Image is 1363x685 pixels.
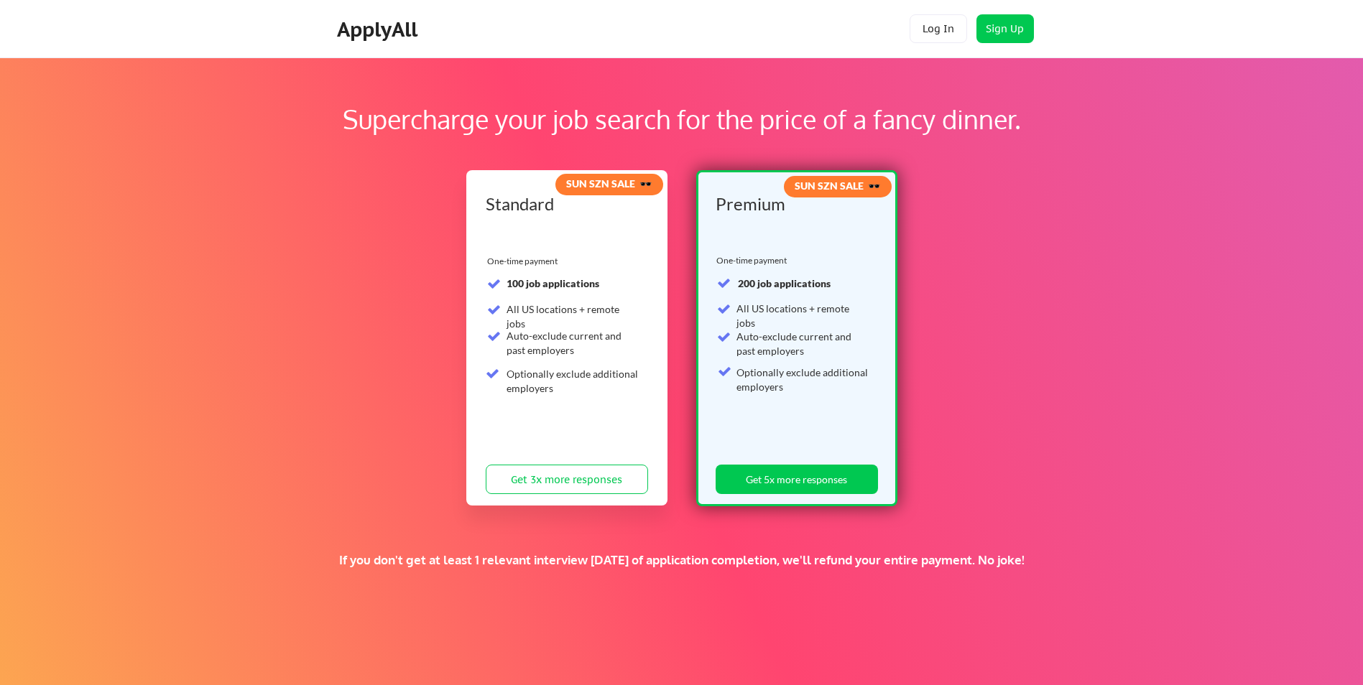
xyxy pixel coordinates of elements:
div: All US locations + remote jobs [507,302,639,330]
div: Auto-exclude current and past employers [736,330,869,358]
div: Auto-exclude current and past employers [507,329,639,357]
button: Get 3x more responses [486,465,648,494]
div: Supercharge your job search for the price of a fancy dinner. [92,100,1271,139]
div: Standard [486,195,643,213]
div: Optionally exclude additional employers [507,367,639,395]
div: If you don't get at least 1 relevant interview [DATE] of application completion, we'll refund you... [249,552,1114,568]
strong: SUN SZN SALE 🕶️ [566,177,652,190]
strong: 100 job applications [507,277,599,289]
div: ApplyAll [337,17,422,42]
strong: SUN SZN SALE 🕶️ [795,180,880,192]
div: One-time payment [716,255,791,266]
button: Log In [910,14,967,43]
div: All US locations + remote jobs [736,302,869,330]
div: Optionally exclude additional employers [736,365,869,393]
strong: 200 job applications [738,277,831,289]
button: Get 5x more responses [716,465,878,494]
button: Sign Up [976,14,1034,43]
div: One-time payment [487,256,562,267]
div: Premium [716,195,873,213]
